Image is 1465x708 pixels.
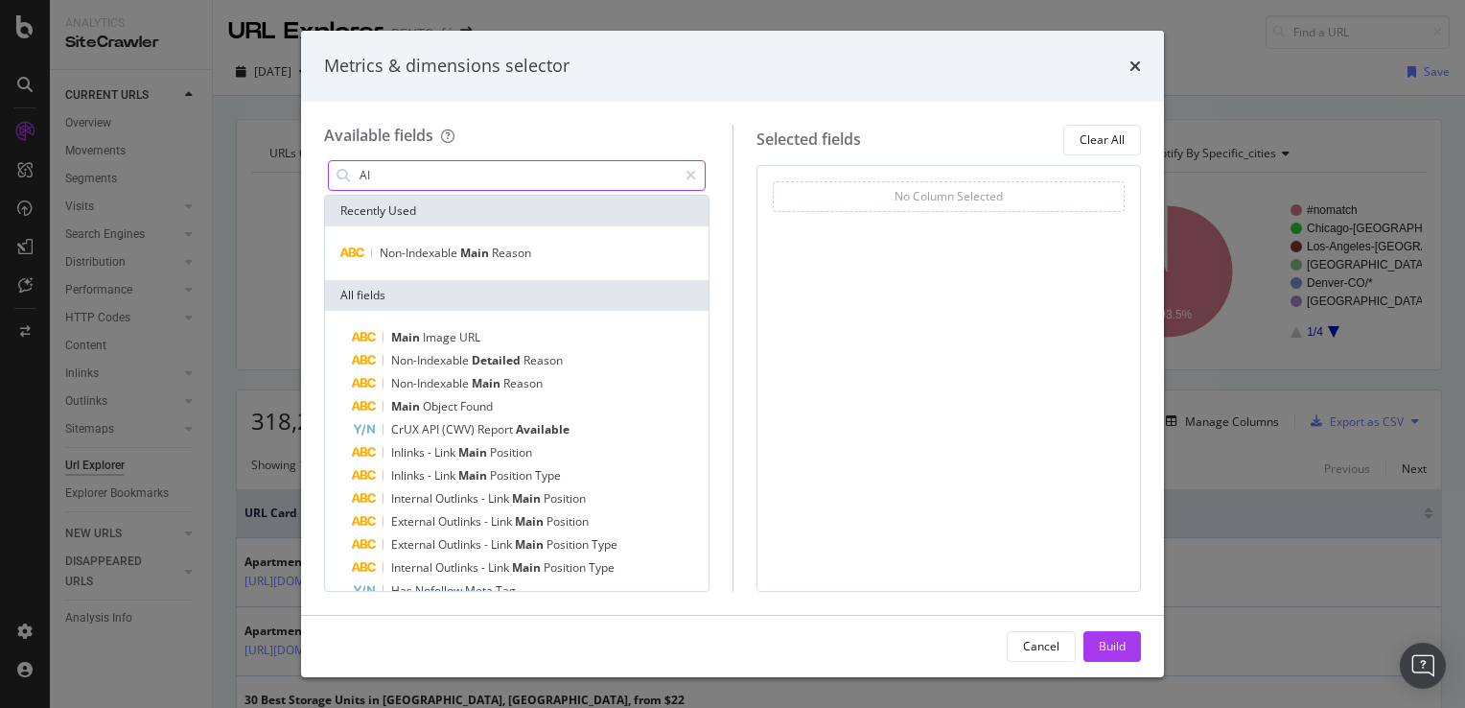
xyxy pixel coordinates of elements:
[459,329,480,345] span: URL
[1023,638,1059,654] div: Cancel
[391,421,422,437] span: CrUX
[472,352,523,368] span: Detailed
[325,196,709,226] div: Recently Used
[490,444,532,460] span: Position
[465,582,496,599] span: Meta
[546,513,589,530] span: Position
[491,536,515,553] span: Link
[324,54,570,79] div: Metrics & dimensions selector
[484,513,491,530] span: -
[488,559,512,576] span: Link
[895,188,1003,204] div: No Column Selected
[324,125,433,146] div: Available fields
[391,398,423,414] span: Main
[380,245,460,261] span: Non-Indexable
[512,559,544,576] span: Main
[512,490,544,507] span: Main
[391,352,472,368] span: Non-Indexable
[325,280,709,311] div: All fields
[523,352,563,368] span: Reason
[301,31,1164,677] div: modal
[434,444,458,460] span: Link
[442,421,477,437] span: (CWV)
[592,536,617,553] span: Type
[391,490,435,507] span: Internal
[472,375,503,391] span: Main
[516,421,570,437] span: Available
[492,245,531,261] span: Reason
[1007,631,1076,662] button: Cancel
[391,559,435,576] span: Internal
[422,421,442,437] span: API
[391,582,415,599] span: Has
[391,536,438,553] span: External
[1099,638,1126,654] div: Build
[515,513,546,530] span: Main
[544,490,586,507] span: Position
[503,375,543,391] span: Reason
[490,467,535,484] span: Position
[477,421,516,437] span: Report
[488,490,512,507] span: Link
[535,467,561,484] span: Type
[546,536,592,553] span: Position
[484,536,491,553] span: -
[423,398,460,414] span: Object
[428,467,434,484] span: -
[435,490,481,507] span: Outlinks
[544,559,589,576] span: Position
[391,329,423,345] span: Main
[1080,131,1125,148] div: Clear All
[1083,631,1141,662] button: Build
[481,559,488,576] span: -
[358,161,677,190] input: Search by field name
[481,490,488,507] span: -
[415,582,465,599] span: Nofollow
[458,467,490,484] span: Main
[589,559,615,576] span: Type
[435,559,481,576] span: Outlinks
[1129,54,1141,79] div: times
[391,467,428,484] span: Inlinks
[1063,125,1141,155] button: Clear All
[515,536,546,553] span: Main
[391,444,428,460] span: Inlinks
[756,129,861,151] div: Selected fields
[491,513,515,530] span: Link
[438,513,484,530] span: Outlinks
[438,536,484,553] span: Outlinks
[496,582,516,599] span: Tag
[428,444,434,460] span: -
[460,245,492,261] span: Main
[1400,643,1446,689] div: Open Intercom Messenger
[434,467,458,484] span: Link
[458,444,490,460] span: Main
[391,375,472,391] span: Non-Indexable
[391,513,438,530] span: External
[460,398,493,414] span: Found
[423,329,459,345] span: Image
